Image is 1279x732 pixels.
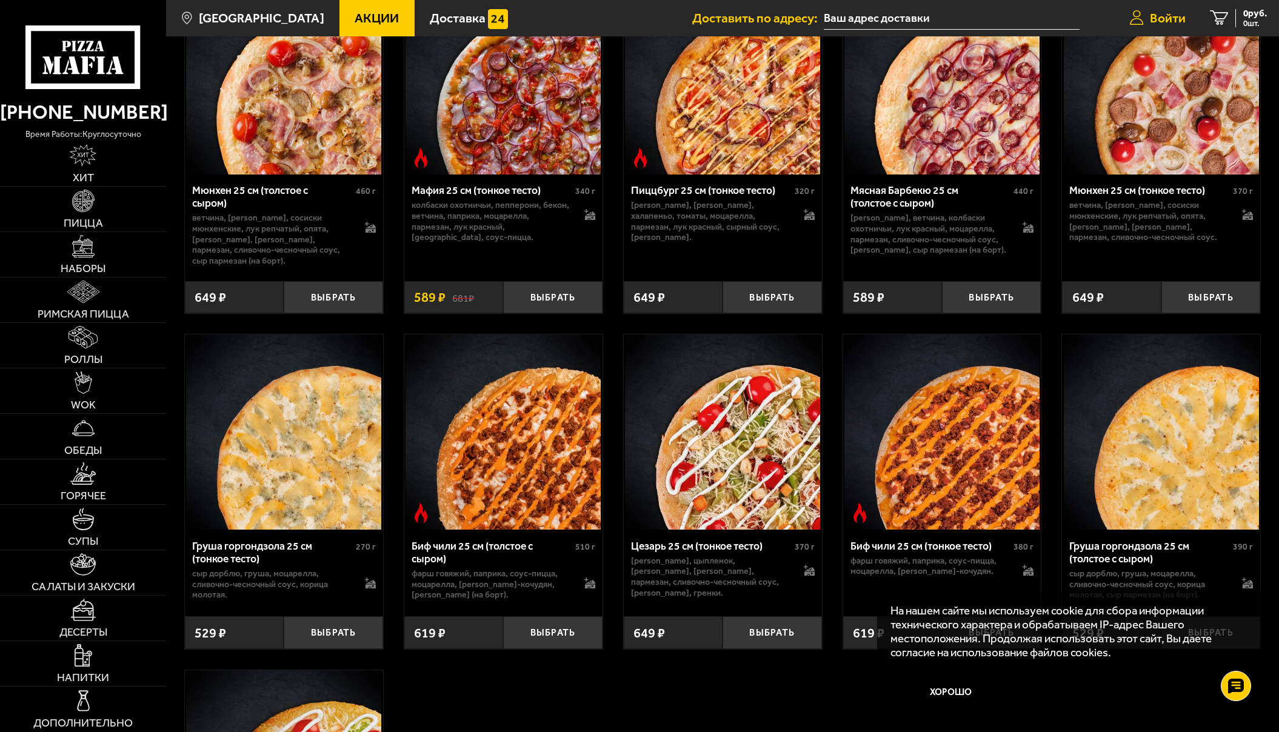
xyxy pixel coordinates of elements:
img: Цезарь 25 см (тонкое тесто) [625,334,820,530]
s: 681 ₽ [452,290,474,304]
p: сыр дорблю, груша, моцарелла, сливочно-чесночный соус, корица молотая, сыр пармезан (на борт). [1069,568,1229,601]
img: Острое блюдо [630,148,650,168]
button: Выбрать [284,616,382,649]
a: Цезарь 25 см (тонкое тесто) [624,334,822,530]
span: Обеды [64,445,102,456]
span: [GEOGRAPHIC_DATA] [199,12,324,24]
span: Горячее [61,490,106,501]
div: Биф чили 25 см (толстое с сыром) [412,540,572,565]
div: Мафия 25 см (тонкое тесто) [412,184,572,197]
img: Острое блюдо [411,148,431,168]
button: Выбрать [942,281,1041,314]
span: 0 шт. [1243,19,1267,27]
span: Десерты [59,627,107,637]
span: Наборы [61,263,105,274]
button: Выбрать [503,281,602,314]
button: Выбрать [1161,281,1260,314]
input: Ваш адрес доставки [824,7,1080,30]
span: Доставка [430,12,486,24]
span: 460 г [356,186,376,196]
img: 15daf4d41897b9f0e9f617042186c801.svg [488,9,508,29]
span: Напитки [57,672,109,683]
img: Биф чили 25 см (тонкое тесто) [844,334,1040,530]
button: Выбрать [284,281,382,314]
span: 649 ₽ [633,289,665,305]
span: 619 ₽ [414,625,446,641]
span: 320 г [795,186,815,196]
span: 619 ₽ [853,625,884,641]
img: Острое блюдо [850,503,870,523]
span: Хит [73,172,94,183]
div: Мясная Барбекю 25 см (толстое с сыром) [850,184,1011,210]
span: 340 г [575,186,595,196]
span: Пицца [64,218,103,228]
button: Выбрать [723,281,821,314]
span: Дополнительно [33,717,133,728]
a: Острое блюдоБиф чили 25 см (тонкое тесто) [843,334,1041,530]
span: Роллы [64,354,102,365]
span: Войти [1150,12,1186,24]
span: 270 г [356,542,376,552]
img: Груша горгондзола 25 см (тонкое тесто) [186,334,381,530]
p: На нашем сайте мы используем cookie для сбора информации технического характера и обрабатываем IP... [890,604,1240,659]
div: Биф чили 25 см (тонкое тесто) [850,540,1011,553]
a: Острое блюдоБиф чили 25 см (толстое с сыром) [404,334,603,530]
span: 649 ₽ [633,625,665,641]
span: 380 г [1014,542,1034,552]
button: Выбрать [723,616,821,649]
p: сыр дорблю, груша, моцарелла, сливочно-чесночный соус, корица молотая. [192,568,352,601]
img: Груша горгондзола 25 см (толстое с сыром) [1064,334,1259,530]
span: Акции [355,12,399,24]
p: ветчина, [PERSON_NAME], сосиски мюнхенские, лук репчатый, опята, [PERSON_NAME], [PERSON_NAME], па... [1069,200,1229,242]
span: Супы [68,536,98,547]
span: 589 ₽ [414,289,446,305]
a: Груша горгондзола 25 см (тонкое тесто) [185,334,383,530]
button: Хорошо [890,673,1010,713]
p: фарш говяжий, паприка, соус-пицца, моцарелла, [PERSON_NAME]-кочудян, [PERSON_NAME] (на борт). [412,568,571,601]
span: 390 г [1233,542,1253,552]
div: Мюнхен 25 см (тонкое тесто) [1069,184,1230,197]
p: колбаски охотничьи, пепперони, бекон, ветчина, паприка, моцарелла, пармезан, лук красный, [GEOGRA... [412,200,571,242]
span: WOK [71,399,96,410]
span: 649 ₽ [1072,289,1104,305]
div: Пиццбург 25 см (тонкое тесто) [631,184,792,197]
a: Груша горгондзола 25 см (толстое с сыром) [1062,334,1260,530]
span: 649 ₽ [195,289,226,305]
p: ветчина, [PERSON_NAME], сосиски мюнхенские, лук репчатый, опята, [PERSON_NAME], [PERSON_NAME], па... [192,213,352,266]
span: Доставить по адресу: [692,12,824,24]
div: Груша горгондзола 25 см (тонкое тесто) [192,540,353,565]
span: 440 г [1014,186,1034,196]
span: Салаты и закуски [32,581,135,592]
span: 370 г [1233,186,1253,196]
p: фарш говяжий, паприка, соус-пицца, моцарелла, [PERSON_NAME]-кочудян. [850,556,1010,577]
img: Биф чили 25 см (толстое с сыром) [406,334,601,530]
p: [PERSON_NAME], цыпленок, [PERSON_NAME], [PERSON_NAME], пармезан, сливочно-чесночный соус, [PERSON... [631,556,790,598]
button: Выбрать [503,616,602,649]
span: 370 г [795,542,815,552]
p: [PERSON_NAME], [PERSON_NAME], халапеньо, томаты, моцарелла, пармезан, лук красный, сырный соус, [... [631,200,790,242]
div: Мюнхен 25 см (толстое с сыром) [192,184,353,210]
img: Острое блюдо [411,503,431,523]
div: Цезарь 25 см (тонкое тесто) [631,540,792,553]
span: 0 руб. [1243,9,1267,18]
span: 529 ₽ [195,625,226,641]
p: [PERSON_NAME], ветчина, колбаски охотничьи, лук красный, моцарелла, пармезан, сливочно-чесночный ... [850,213,1010,255]
div: Груша горгондзола 25 см (толстое с сыром) [1069,540,1230,565]
span: 589 ₽ [853,289,884,305]
span: Римская пицца [38,308,129,319]
span: 510 г [575,542,595,552]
